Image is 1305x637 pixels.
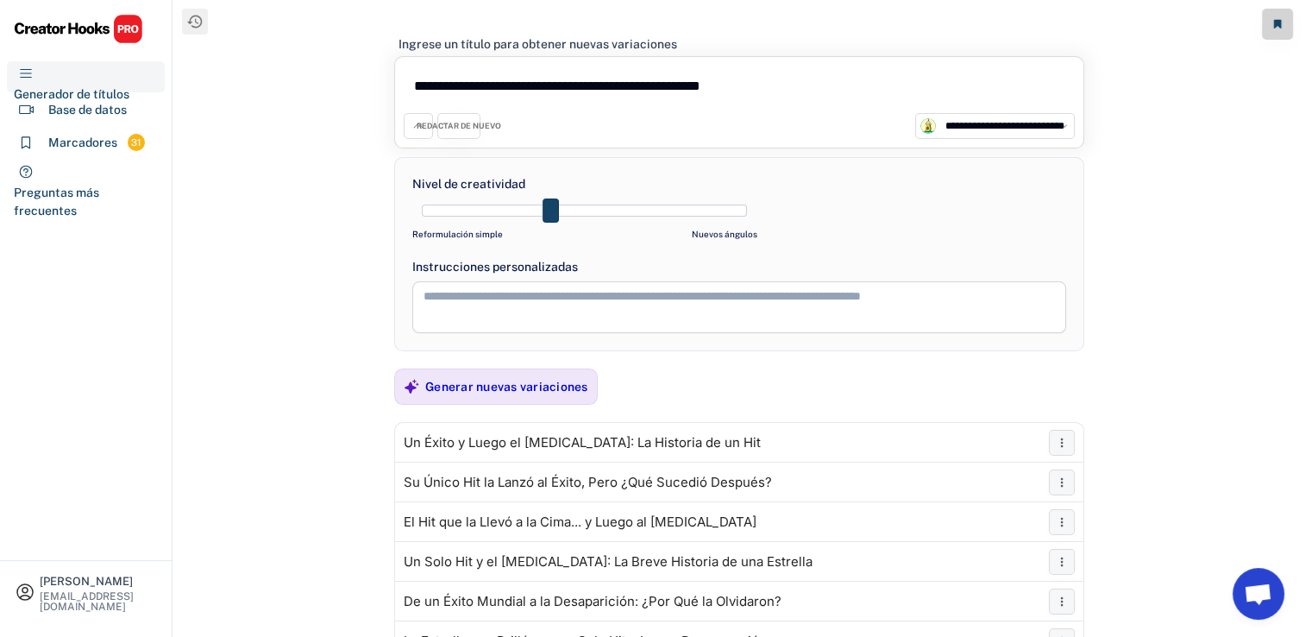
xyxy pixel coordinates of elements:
[48,134,117,152] div: Marcadores
[920,118,936,134] img: channels4_profile.jpg
[40,576,157,587] div: [PERSON_NAME]
[14,184,158,220] div: Preguntas más frecuentes
[1233,568,1284,620] a: Chat abierto
[404,476,772,489] div: Su Único Hit la Lanzó al Éxito, Pero ¿Qué Sucedió Después?
[412,175,525,193] div: Nivel de creatividad
[412,258,1066,276] div: Instrucciones personalizadas
[14,85,129,104] div: Generador de títulos
[417,121,501,132] div: REDACTAR DE NUEVO
[128,136,145,150] div: 31
[398,36,677,52] div: Ingrese un título para obtener nuevas variaciones
[404,555,812,569] div: Un Solo Hit y el [MEDICAL_DATA]: La Breve Historia de una Estrella
[404,595,781,609] div: De un Éxito Mundial a la Desaparición: ¿Por Qué la Olvidaron?
[404,436,761,450] div: Un Éxito y Luego el [MEDICAL_DATA]: La Historia de un Hit
[14,14,143,44] img: CHPRO%20Logo.svg
[412,228,503,241] div: Reformulación simple
[48,101,127,119] div: Base de datos
[40,591,157,612] div: [EMAIL_ADDRESS][DOMAIN_NAME]
[404,515,756,529] div: El Hit que la Llevó a la Cima... y Luego al [MEDICAL_DATA]
[425,379,588,394] div: Generar nuevas variaciones
[692,228,757,241] div: Nuevos ángulos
